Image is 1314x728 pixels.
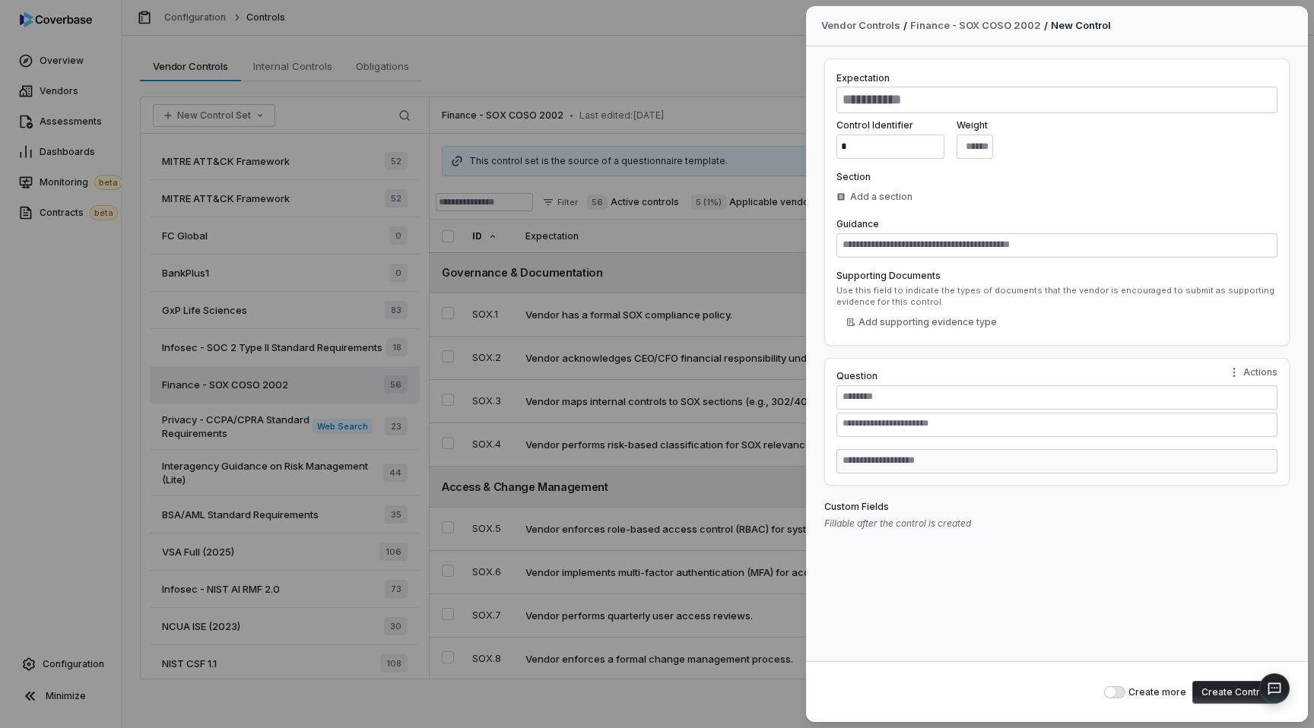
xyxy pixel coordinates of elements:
[836,171,1277,183] label: Section
[824,518,971,529] span: Fillable after the control is created
[821,18,900,33] span: Vendor Controls
[1104,686,1125,698] button: Create more
[836,119,944,131] label: Control Identifier
[1128,686,1186,698] span: Create more
[903,19,907,33] p: /
[1192,681,1277,704] button: Create Control
[1044,19,1048,33] p: /
[832,183,917,210] button: Add a section
[1219,361,1287,384] button: Question actions
[910,18,1041,33] a: Finance - SOX COSO 2002
[836,285,1277,308] div: Use this field to indicate the types of documents that the vendor is encouraged to submit as supp...
[836,72,890,84] label: Expectation
[836,191,912,203] div: Add a section
[957,119,993,131] label: Weight
[836,218,879,229] label: Guidance
[836,370,1277,382] label: Question
[1051,19,1111,31] span: New Control
[836,270,1277,282] label: Supporting Documents
[824,501,1290,513] label: Custom Fields
[836,311,1007,334] button: Add supporting evidence type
